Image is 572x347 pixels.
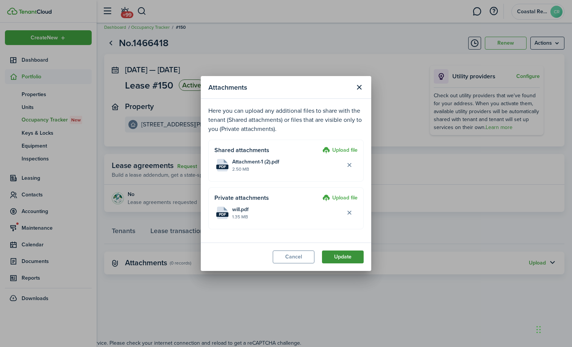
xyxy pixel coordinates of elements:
file-extension: pdf [216,212,228,217]
file-icon: File [216,207,228,219]
file-size: 2.50 MB [232,166,343,173]
button: Close modal [353,81,366,94]
iframe: Chat Widget [534,311,572,347]
file-extension: pdf [216,165,228,169]
h4: Private attachments [214,193,320,202]
file-size: 1.35 MB [232,213,343,220]
button: Cancel [273,251,314,263]
button: Update [322,251,364,263]
span: will.pdf [232,205,248,213]
h4: Shared attachments [214,146,320,155]
div: Drag [536,318,541,341]
modal-title: Attachments [208,80,351,95]
span: Attachment-1 (2).pdf [232,158,279,166]
button: Delete file [343,159,356,172]
button: Delete file [343,207,356,219]
p: Here you can upload any additional files to share with the tenant (Shared attachments) or files t... [208,106,364,134]
file-icon: File [216,159,228,171]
